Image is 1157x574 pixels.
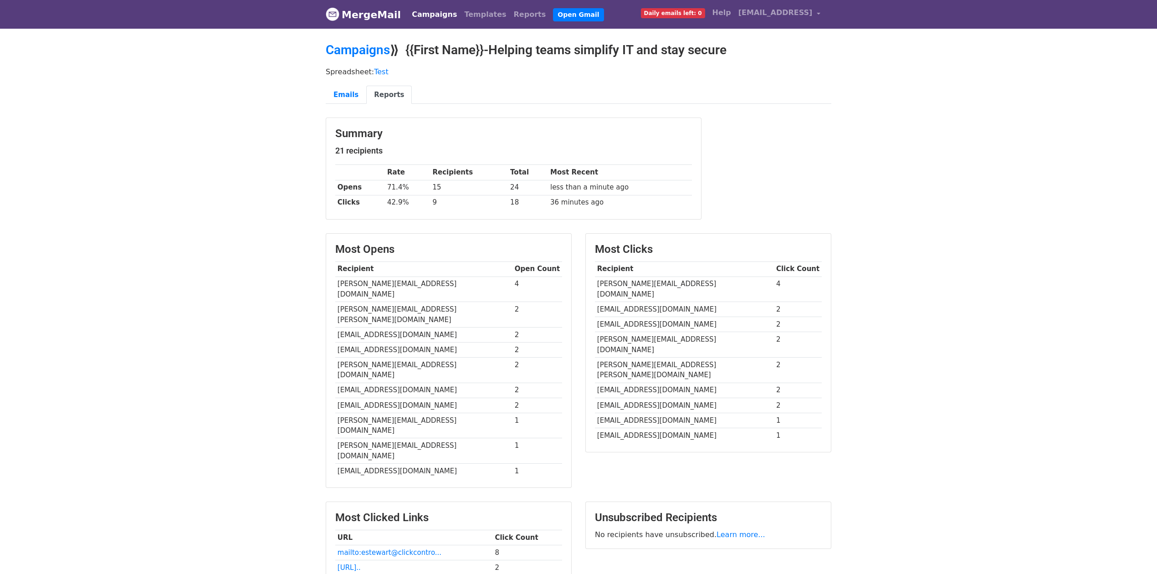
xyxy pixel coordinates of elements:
td: [EMAIL_ADDRESS][DOMAIN_NAME] [335,342,512,357]
a: [URL].. [338,564,361,572]
td: [PERSON_NAME][EMAIL_ADDRESS][DOMAIN_NAME] [595,277,774,302]
td: 24 [508,180,548,195]
th: Click Count [774,261,822,277]
td: 2 [774,358,822,383]
a: Open Gmail [553,8,604,21]
a: Learn more... [717,530,765,539]
td: [PERSON_NAME][EMAIL_ADDRESS][DOMAIN_NAME] [335,358,512,383]
th: Recipients [430,165,508,180]
h3: Summary [335,127,692,140]
td: [EMAIL_ADDRESS][DOMAIN_NAME] [335,383,512,398]
th: Clicks [335,195,385,210]
td: 2 [512,302,562,328]
td: [EMAIL_ADDRESS][DOMAIN_NAME] [595,317,774,332]
td: less than a minute ago [548,180,692,195]
h3: Most Clicks [595,243,822,256]
img: MergeMail logo [326,7,339,21]
td: 18 [508,195,548,210]
td: [EMAIL_ADDRESS][DOMAIN_NAME] [595,428,774,443]
td: 2 [774,332,822,358]
a: Daily emails left: 0 [637,4,709,22]
td: 2 [774,302,822,317]
th: Recipient [335,261,512,277]
td: [PERSON_NAME][EMAIL_ADDRESS][PERSON_NAME][DOMAIN_NAME] [335,302,512,328]
a: [EMAIL_ADDRESS] [735,4,824,25]
td: 2 [512,327,562,342]
a: Campaigns [408,5,461,24]
td: [PERSON_NAME][EMAIL_ADDRESS][DOMAIN_NAME] [335,438,512,464]
a: Reports [510,5,550,24]
td: 42.9% [385,195,430,210]
td: [EMAIL_ADDRESS][DOMAIN_NAME] [595,398,774,413]
td: 9 [430,195,508,210]
a: Test [374,67,389,76]
p: Spreadsheet: [326,67,831,77]
td: [EMAIL_ADDRESS][DOMAIN_NAME] [335,464,512,479]
th: URL [335,530,493,545]
p: No recipients have unsubscribed. [595,530,822,539]
a: MergeMail [326,5,401,24]
td: [EMAIL_ADDRESS][DOMAIN_NAME] [595,302,774,317]
td: [EMAIL_ADDRESS][DOMAIN_NAME] [595,383,774,398]
th: Click Count [493,530,562,545]
td: [PERSON_NAME][EMAIL_ADDRESS][PERSON_NAME][DOMAIN_NAME] [595,358,774,383]
h2: ⟫ {{First Name}}-Helping teams simplify IT and stay secure [326,42,831,58]
a: Help [709,4,735,22]
a: Emails [326,86,366,104]
td: 15 [430,180,508,195]
td: 2 [512,398,562,413]
td: 4 [774,277,822,302]
h5: 21 recipients [335,146,692,156]
td: [EMAIL_ADDRESS][DOMAIN_NAME] [335,398,512,413]
h3: Most Clicked Links [335,511,562,524]
td: 1 [512,464,562,479]
td: 2 [512,358,562,383]
td: [EMAIL_ADDRESS][DOMAIN_NAME] [595,413,774,428]
th: Most Recent [548,165,692,180]
td: 2 [512,342,562,357]
a: Reports [366,86,412,104]
th: Rate [385,165,430,180]
span: [EMAIL_ADDRESS] [738,7,813,18]
td: 4 [512,277,562,302]
td: 1 [774,428,822,443]
td: [EMAIL_ADDRESS][DOMAIN_NAME] [335,327,512,342]
a: Campaigns [326,42,390,57]
a: mailto:estewart@clickcontro... [338,548,441,557]
td: [PERSON_NAME][EMAIL_ADDRESS][DOMAIN_NAME] [335,413,512,438]
span: Daily emails left: 0 [641,8,705,18]
a: Templates [461,5,510,24]
h3: Most Opens [335,243,562,256]
td: 36 minutes ago [548,195,692,210]
td: 2 [774,317,822,332]
td: [PERSON_NAME][EMAIL_ADDRESS][DOMAIN_NAME] [595,332,774,358]
th: Recipient [595,261,774,277]
td: 1 [512,413,562,438]
th: Total [508,165,548,180]
h3: Unsubscribed Recipients [595,511,822,524]
td: 8 [493,545,562,560]
td: 2 [774,398,822,413]
td: 2 [512,383,562,398]
td: 1 [774,413,822,428]
td: [PERSON_NAME][EMAIL_ADDRESS][DOMAIN_NAME] [335,277,512,302]
th: Open Count [512,261,562,277]
td: 2 [774,383,822,398]
th: Opens [335,180,385,195]
td: 71.4% [385,180,430,195]
td: 1 [512,438,562,464]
